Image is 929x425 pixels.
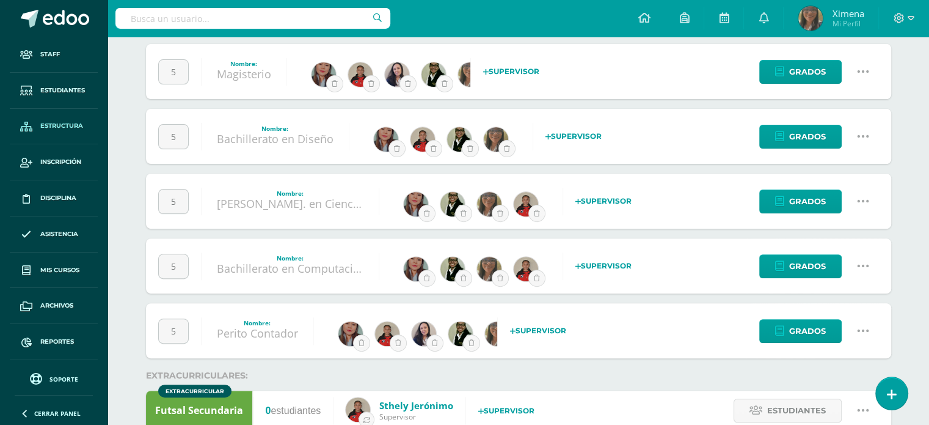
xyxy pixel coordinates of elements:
span: Supervisor [379,412,453,422]
img: 8db63a0a69c2f4694b4300091bbadd1d.png [385,62,409,87]
a: Inscripción [10,144,98,180]
div: Extracurricular [158,385,231,397]
img: fcf46d2479604672e11e7a3dab71b876.png [421,62,446,87]
img: 56a73a1a4f15c79f6dbfa4a08ea075c8.png [374,127,398,152]
span: Reportes [40,337,74,347]
span: Grados [789,255,826,278]
strong: Nombre: [277,189,304,198]
a: Estudiantes [10,73,98,109]
strong: Supervisor [483,67,539,76]
a: Estudiantes [734,399,842,423]
span: Staff [40,50,60,59]
img: ff6182e3154f04aa2ae78ae802424a46.png [477,257,501,281]
img: 8db63a0a69c2f4694b4300091bbadd1d.png [412,322,436,346]
strong: Supervisor [575,261,632,270]
img: fcf46d2479604672e11e7a3dab71b876.png [440,257,465,281]
img: fcf46d2479604672e11e7a3dab71b876.png [448,322,473,346]
span: Estructura [40,121,83,131]
span: Grados [789,61,826,83]
img: 71371cce019ae4d3e0b45603e87f97be.png [514,192,538,216]
strong: Supervisor [545,131,602,141]
a: Magisterio [217,67,271,81]
div: Extracurriculares: [146,370,891,381]
span: Estudiantes [40,86,85,95]
strong: Nombre: [277,254,304,262]
span: Archivos [40,301,73,311]
strong: Supervisor [478,406,534,415]
a: Mis cursos [10,253,98,289]
img: d98bf3c1f642bb0fd1b79fad2feefc7b.png [798,6,823,31]
img: ff6182e3154f04aa2ae78ae802424a46.png [485,322,509,346]
img: fcf46d2479604672e11e7a3dab71b876.png [447,127,472,152]
span: Disciplina [40,193,76,203]
span: Grados [789,125,826,148]
input: Busca un usuario... [115,8,390,29]
a: Grados [759,319,842,343]
a: Grados [759,60,842,84]
span: Soporte [49,375,78,383]
img: 71371cce019ae4d3e0b45603e87f97be.png [346,397,370,422]
img: 56a73a1a4f15c79f6dbfa4a08ea075c8.png [311,62,336,87]
a: Sthely Jerónimo [379,399,453,412]
a: Disciplina [10,180,98,216]
a: Asistencia [10,216,98,253]
strong: Supervisor [575,196,632,205]
span: Grados [789,190,826,213]
strong: 0 [266,405,271,416]
img: fcf46d2479604672e11e7a3dab71b876.png [440,192,465,216]
img: 71371cce019ae4d3e0b45603e87f97be.png [514,257,538,281]
img: 71371cce019ae4d3e0b45603e87f97be.png [375,322,399,346]
strong: Supervisor [510,326,566,335]
img: 71371cce019ae4d3e0b45603e87f97be.png [348,62,373,87]
a: Estructura [10,109,98,145]
img: ff6182e3154f04aa2ae78ae802424a46.png [484,127,508,152]
a: Soporte [15,370,93,386]
img: 71371cce019ae4d3e0b45603e87f97be.png [410,127,435,152]
strong: Nombre: [244,319,271,327]
a: Grados [759,254,842,278]
a: Grados [759,125,842,149]
a: Bachillerato en Computación [217,261,366,276]
span: Cerrar panel [34,409,81,418]
a: Perito Contador [217,326,298,341]
a: Grados [759,190,842,213]
span: Ximena [832,7,864,20]
a: Bachillerato en Diseño [217,131,333,146]
strong: Nombre: [261,124,288,133]
a: Staff [10,37,98,73]
span: Asistencia [40,229,78,239]
strong: Nombre: [230,59,257,68]
a: [PERSON_NAME]. en Ciencias y Letras [217,196,410,211]
span: Mi Perfil [832,18,864,29]
span: Futsal Secundaria [155,404,243,417]
span: Mis cursos [40,265,79,275]
a: Reportes [10,324,98,360]
span: Inscripción [40,157,81,167]
img: 56a73a1a4f15c79f6dbfa4a08ea075c8.png [404,192,428,216]
img: 56a73a1a4f15c79f6dbfa4a08ea075c8.png [404,257,428,281]
img: 56a73a1a4f15c79f6dbfa4a08ea075c8.png [338,322,363,346]
span: Estudiantes [767,399,826,422]
img: ff6182e3154f04aa2ae78ae802424a46.png [477,192,501,216]
a: Archivos [10,288,98,324]
span: Grados [789,320,826,342]
img: ff6182e3154f04aa2ae78ae802424a46.png [458,62,483,87]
